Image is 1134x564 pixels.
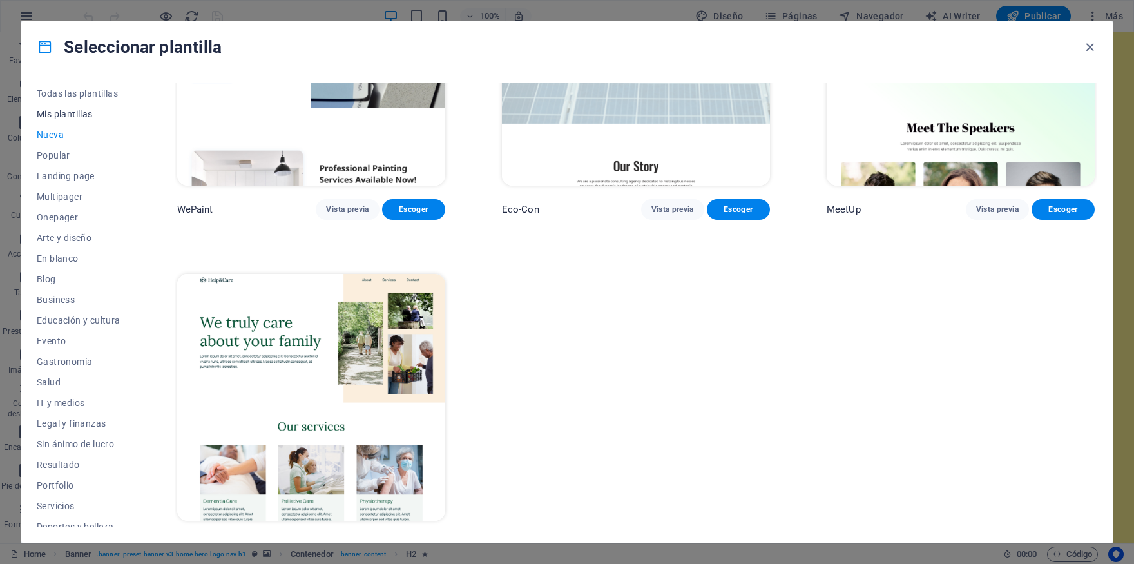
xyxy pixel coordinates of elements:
[827,203,861,216] p: MeetUp
[177,274,445,521] img: Help & Care
[326,204,369,215] span: Vista previa
[37,310,120,331] button: Educación y cultura
[966,199,1029,220] button: Vista previa
[37,37,222,57] h4: Seleccionar plantilla
[382,199,445,220] button: Escoger
[717,204,760,215] span: Escoger
[707,199,770,220] button: Escoger
[37,356,120,367] span: Gastronomía
[37,130,120,140] span: Nueva
[641,199,704,220] button: Vista previa
[37,418,120,429] span: Legal y finanzas
[1032,199,1095,220] button: Escoger
[37,233,120,243] span: Arte y diseño
[37,253,120,264] span: En blanco
[37,186,120,207] button: Multipager
[37,124,120,145] button: Nueva
[37,454,120,475] button: Resultado
[37,521,120,532] span: Deportes y belleza
[37,336,120,346] span: Evento
[37,480,120,491] span: Portfolio
[37,393,120,413] button: IT y medios
[502,203,539,216] p: Eco-Con
[37,274,120,284] span: Blog
[37,331,120,351] button: Evento
[177,203,213,216] p: WePaint
[37,289,120,310] button: Business
[37,516,120,537] button: Deportes y belleza
[37,150,120,160] span: Popular
[37,351,120,372] button: Gastronomía
[37,315,120,326] span: Educación y cultura
[37,145,120,166] button: Popular
[37,460,120,470] span: Resultado
[37,372,120,393] button: Salud
[37,475,120,496] button: Portfolio
[37,104,120,124] button: Mis plantillas
[37,496,120,516] button: Servicios
[37,109,120,119] span: Mis plantillas
[37,269,120,289] button: Blog
[37,207,120,228] button: Onepager
[37,212,120,222] span: Onepager
[37,413,120,434] button: Legal y finanzas
[37,439,120,449] span: Sin ánimo de lucro
[37,248,120,269] button: En blanco
[976,204,1019,215] span: Vista previa
[37,434,120,454] button: Sin ánimo de lucro
[1042,204,1084,215] span: Escoger
[37,295,120,305] span: Business
[37,501,120,511] span: Servicios
[392,204,435,215] span: Escoger
[37,171,120,181] span: Landing page
[37,88,120,99] span: Todas las plantillas
[37,377,120,387] span: Salud
[37,228,120,248] button: Arte y diseño
[37,83,120,104] button: Todas las plantillas
[37,166,120,186] button: Landing page
[316,199,379,220] button: Vista previa
[37,398,120,408] span: IT y medios
[651,204,694,215] span: Vista previa
[37,191,120,202] span: Multipager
